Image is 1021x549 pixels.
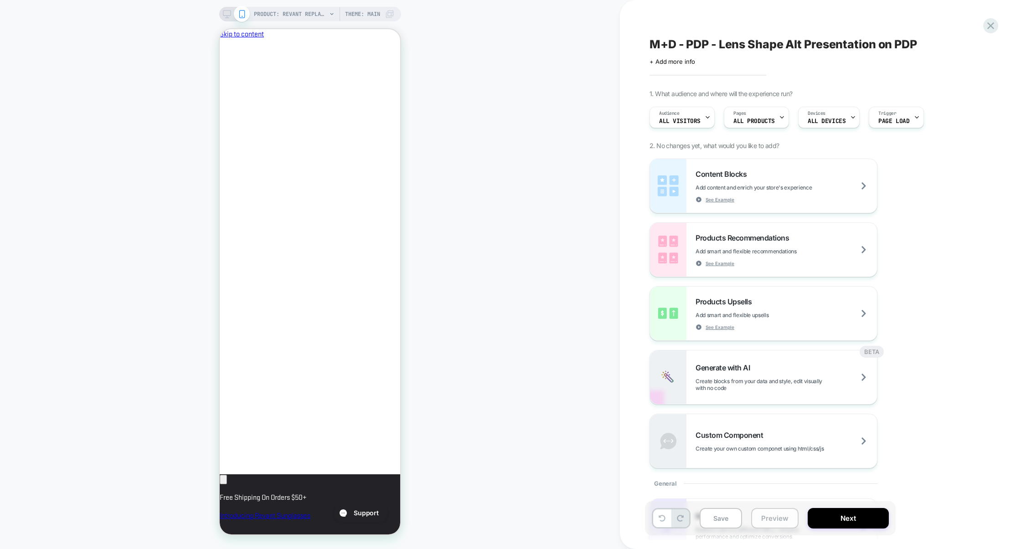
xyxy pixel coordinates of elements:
span: 2. No changes yet, what would you like to add? [650,142,779,149]
span: Custom Component [696,431,768,440]
span: Pages [733,110,746,117]
span: + Add more info [650,58,695,65]
span: Add smart and flexible recommendations [696,248,842,255]
span: See Example [706,324,734,330]
span: Content Blocks [696,169,751,179]
button: Preview [751,508,799,528]
span: 1. What audience and where will the experience run? [650,90,792,97]
span: Trigger [878,110,896,117]
span: M+D - PDP - Lens Shape Alt Presentation on PDP [650,37,917,51]
span: Page Load [878,118,909,124]
span: Devices [808,110,825,117]
span: ALL PRODUCTS [733,118,775,124]
span: Create blocks from your data and style, edit visually with no code [696,378,877,391]
div: BETA [860,346,884,358]
span: Create your own custom componet using html/css/js [696,445,869,452]
iframe: Gorgias live chat messenger [110,472,171,496]
span: Add smart and flexible upsells [696,312,814,318]
span: PRODUCT: Revant Replacement Lenses for Oakley [PERSON_NAME] OO9102 [254,7,327,21]
button: Save [700,508,742,528]
button: Next [808,508,889,528]
span: Products Recommendations [696,233,794,242]
span: See Example [706,196,734,203]
div: General [650,468,877,498]
span: Products Upsells [696,297,756,306]
span: Audience [659,110,680,117]
span: All Visitors [659,118,701,124]
span: Generate with AI [696,363,754,372]
span: Add content and enrich your store's experience [696,184,857,191]
span: ALL DEVICES [808,118,846,124]
span: See Example [706,260,734,267]
span: Theme: MAIN [345,7,380,21]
